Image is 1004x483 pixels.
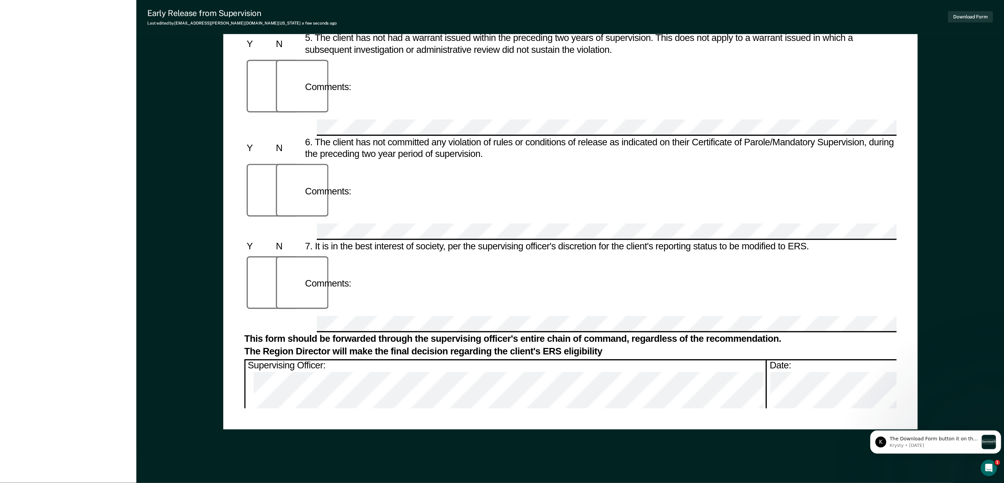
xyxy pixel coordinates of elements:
[303,83,354,94] div: Comments:
[147,8,337,18] div: Early Release from Supervision
[302,21,337,26] span: a few seconds ago
[303,137,897,161] div: 6. The client has not committed any violation of rules or conditions of release as indicated on t...
[981,460,997,476] iframe: Intercom live chat
[244,143,273,155] div: Y
[948,11,993,23] button: Download Form
[244,333,897,345] div: This form should be forwarded through the supervising officer's entire chain of command, regardle...
[273,143,303,155] div: N
[273,39,303,50] div: N
[303,279,354,290] div: Comments:
[244,241,273,253] div: Y
[868,417,1004,465] iframe: Intercom notifications message
[244,39,273,50] div: Y
[244,346,897,358] div: The Region Director will make the final decision regarding the client's ERS eligibility
[303,241,897,253] div: 7. It is in the best interest of society, per the supervising officer's discretion for the client...
[303,33,897,57] div: 5. The client has not had a warrant issued within the preceding two years of supervision. This do...
[245,360,766,420] div: Supervising Officer:
[995,460,1000,465] span: 1
[303,187,354,198] div: Comments:
[273,241,303,253] div: N
[147,21,337,26] div: Last edited by [EMAIL_ADDRESS][PERSON_NAME][DOMAIN_NAME][US_STATE]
